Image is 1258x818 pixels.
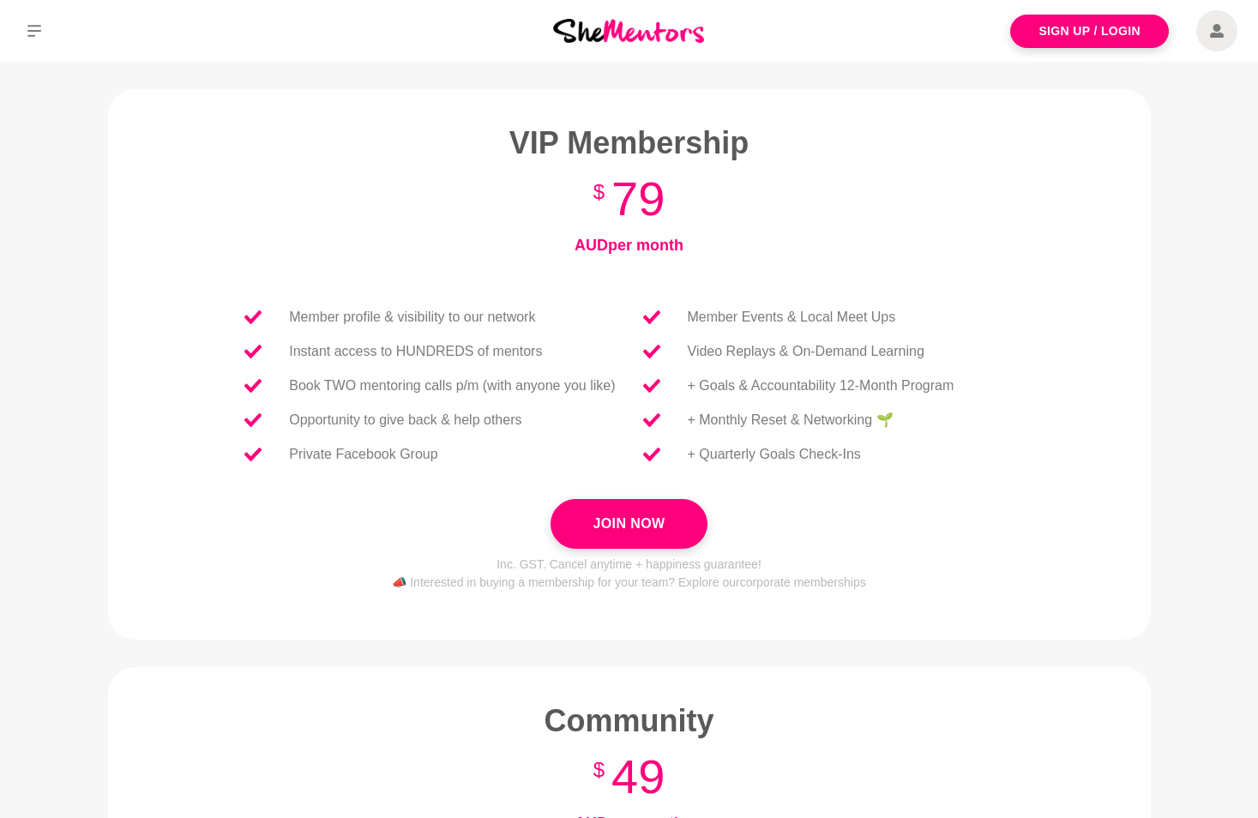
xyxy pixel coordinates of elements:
[688,376,954,396] p: + Goals & Accountability 12-Month Program
[218,574,1041,592] p: 📣 Interested in buying a membership for your team? Explore our
[688,307,896,328] p: Member Events & Local Meet Ups
[218,169,1041,229] h3: 79
[218,123,1041,162] h2: VIP Membership
[218,747,1041,807] h3: 49
[289,341,542,362] p: Instant access to HUNDREDS of mentors
[218,556,1041,574] p: Inc. GST. Cancel anytime + happiness guarantee!
[688,444,861,465] p: + Quarterly Goals Check-Ins
[740,575,866,589] a: corporate memberships
[218,701,1041,740] h2: Community
[218,236,1041,256] h4: AUD per month
[688,341,924,362] p: Video Replays & On-Demand Learning
[551,499,707,549] button: Join Now
[289,410,521,430] p: Opportunity to give back & help others
[289,307,535,328] p: Member profile & visibility to our network
[688,410,894,430] p: + Monthly Reset & Networking 🌱
[1010,15,1169,48] a: Sign Up / Login
[289,444,437,465] p: Private Facebook Group
[289,376,615,396] p: Book TWO mentoring calls p/m (with anyone you like)
[553,19,704,42] img: She Mentors Logo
